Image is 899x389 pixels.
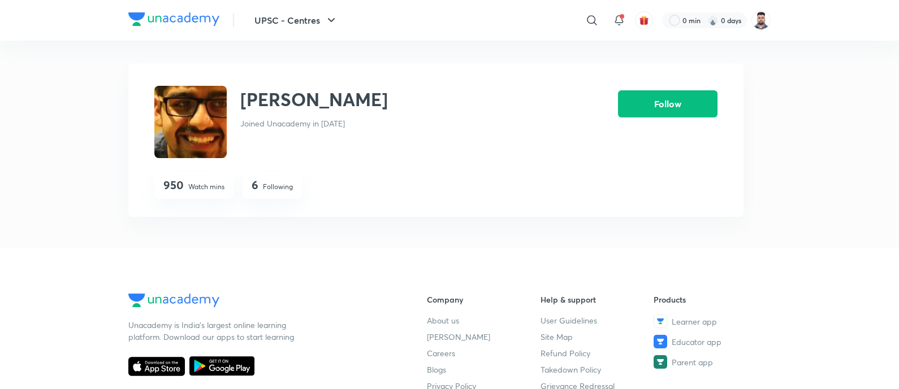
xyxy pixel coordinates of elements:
[672,316,717,327] span: Learner app
[541,294,654,305] h6: Help & support
[252,178,258,192] h4: 6
[654,294,767,305] h6: Products
[654,314,767,328] a: Learner app
[541,331,654,343] a: Site Map
[751,11,771,30] img: Maharaj Singh
[128,319,298,343] p: Unacademy is India’s largest online learning platform. Download our apps to start learning
[427,347,541,359] a: Careers
[240,117,388,129] p: Joined Unacademy in [DATE]
[128,12,219,29] a: Company Logo
[635,11,653,29] button: avatar
[427,314,541,326] a: About us
[188,182,224,192] p: Watch mins
[163,178,184,192] h4: 950
[654,314,667,328] img: Learner app
[541,314,654,326] a: User Guidelines
[654,355,767,369] a: Parent app
[654,355,667,369] img: Parent app
[654,335,667,348] img: Educator app
[541,364,654,375] a: Takedown Policy
[672,356,713,368] span: Parent app
[618,90,718,117] button: Follow
[427,347,455,359] span: Careers
[639,15,649,25] img: avatar
[654,335,767,348] a: Educator app
[154,86,227,158] img: Avatar
[128,294,391,310] a: Company Logo
[541,347,654,359] a: Refund Policy
[240,86,388,113] h2: [PERSON_NAME]
[128,294,219,307] img: Company Logo
[263,182,293,192] p: Following
[427,331,541,343] a: [PERSON_NAME]
[248,9,345,32] button: UPSC - Centres
[427,364,541,375] a: Blogs
[427,294,541,305] h6: Company
[672,336,721,348] span: Educator app
[707,15,719,26] img: streak
[128,12,219,26] img: Company Logo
